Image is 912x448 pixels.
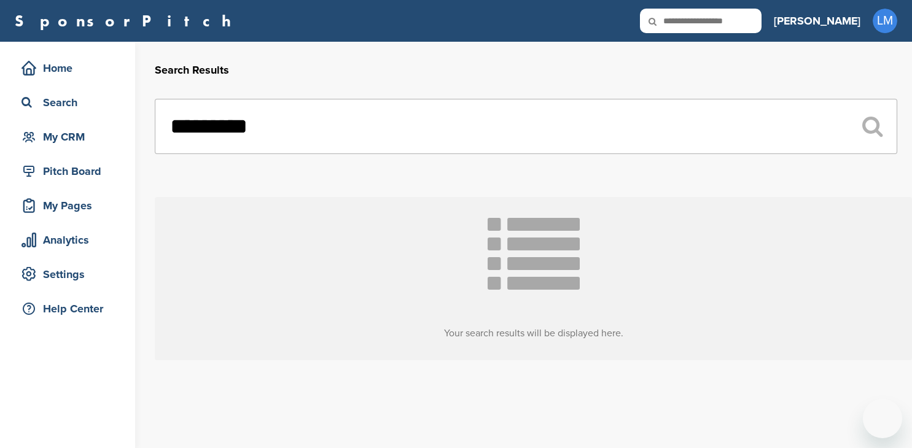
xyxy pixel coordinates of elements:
a: Settings [12,260,123,288]
h3: [PERSON_NAME] [774,12,860,29]
div: Help Center [18,298,123,320]
div: Search [18,91,123,114]
div: Pitch Board [18,160,123,182]
a: My Pages [12,191,123,220]
a: Analytics [12,226,123,254]
div: My CRM [18,126,123,148]
a: [PERSON_NAME] [774,7,860,34]
a: Home [12,54,123,82]
a: SponsorPitch [15,13,239,29]
h2: Search Results [155,62,897,79]
div: Settings [18,263,123,285]
iframe: Button to launch messaging window [863,399,902,438]
div: Home [18,57,123,79]
div: My Pages [18,195,123,217]
a: My CRM [12,123,123,151]
div: Analytics [18,229,123,251]
span: LM [873,9,897,33]
a: Search [12,88,123,117]
a: Pitch Board [12,157,123,185]
a: Help Center [12,295,123,323]
h3: Your search results will be displayed here. [155,326,912,341]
